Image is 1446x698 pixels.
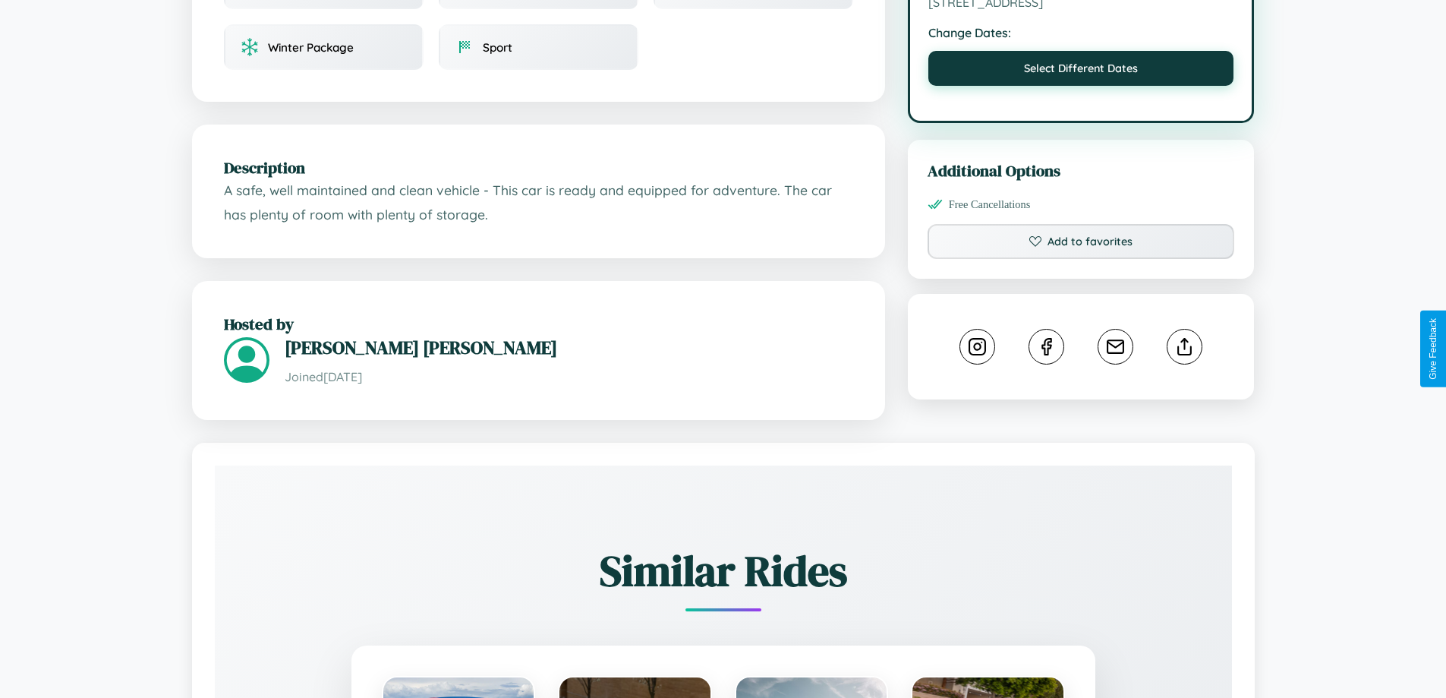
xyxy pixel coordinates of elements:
button: Select Different Dates [928,51,1234,86]
button: Add to favorites [928,224,1235,259]
strong: Change Dates: [928,25,1234,40]
h3: Additional Options [928,159,1235,182]
span: Winter Package [268,40,354,55]
h3: [PERSON_NAME] [PERSON_NAME] [285,335,853,360]
span: Free Cancellations [949,198,1031,211]
p: A safe, well maintained and clean vehicle - This car is ready and equipped for adventure. The car... [224,178,853,226]
p: Joined [DATE] [285,366,853,388]
h2: Description [224,156,853,178]
div: Give Feedback [1428,318,1438,380]
h2: Similar Rides [268,542,1179,600]
h2: Hosted by [224,313,853,335]
span: Sport [483,40,512,55]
